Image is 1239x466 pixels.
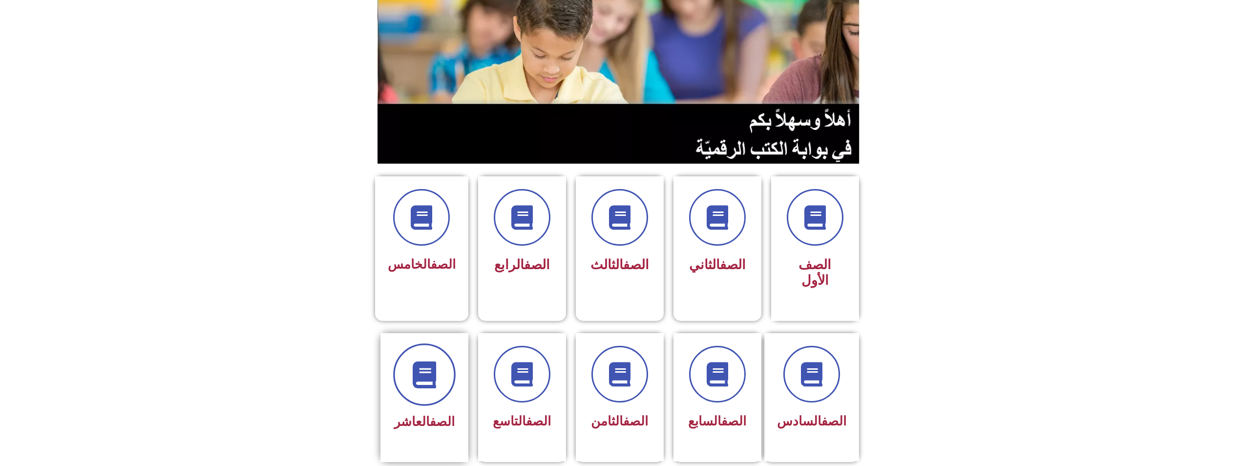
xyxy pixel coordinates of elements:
[688,414,746,428] span: السابع
[623,414,648,428] a: الصف
[721,414,746,428] a: الصف
[494,257,550,273] span: الرابع
[388,257,456,272] span: الخامس
[777,414,846,428] span: السادس
[493,414,551,428] span: التاسع
[798,257,831,288] span: الصف الأول
[591,414,648,428] span: الثامن
[720,257,746,273] a: الصف
[524,257,550,273] a: الصف
[689,257,746,273] span: الثاني
[430,414,455,429] a: الصف
[431,257,456,272] a: الصف
[821,414,846,428] a: الصف
[394,414,455,429] span: العاشر
[526,414,551,428] a: الصف
[623,257,649,273] a: الصف
[590,257,649,273] span: الثالث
